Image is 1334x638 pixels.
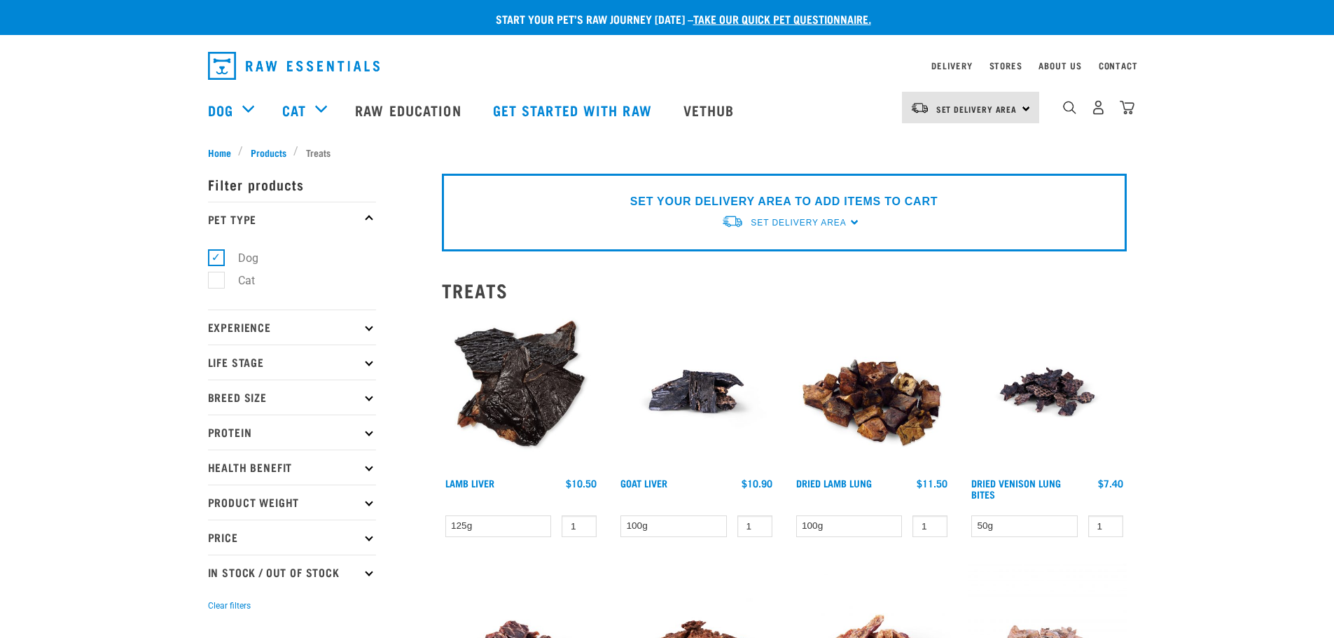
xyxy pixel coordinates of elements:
img: van-moving.png [721,214,744,229]
p: Experience [208,310,376,345]
a: Contact [1099,63,1138,68]
a: take our quick pet questionnaire. [693,15,871,22]
span: Products [251,145,286,160]
p: Health Benefit [208,450,376,485]
a: Dog [208,99,233,120]
label: Cat [216,272,260,289]
p: Protein [208,415,376,450]
p: Breed Size [208,380,376,415]
div: $11.50 [917,478,947,489]
h2: Treats [442,279,1127,301]
img: home-icon@2x.png [1120,100,1134,115]
div: $10.50 [566,478,597,489]
span: Home [208,145,231,160]
p: Filter products [208,167,376,202]
label: Dog [216,249,264,267]
img: Goat Liver [617,312,776,471]
p: Pet Type [208,202,376,237]
a: Dried Lamb Lung [796,480,872,485]
a: Stores [989,63,1022,68]
img: van-moving.png [910,102,929,114]
a: Dried Venison Lung Bites [971,480,1061,497]
p: Life Stage [208,345,376,380]
span: Set Delivery Area [751,218,846,228]
img: home-icon-1@2x.png [1063,101,1076,114]
input: 1 [562,515,597,537]
img: Raw Essentials Logo [208,52,380,80]
img: Pile Of Dried Lamb Lungs For Pets [793,312,952,471]
img: Venison Lung Bites [968,312,1127,471]
input: 1 [737,515,772,537]
p: Price [208,520,376,555]
p: SET YOUR DELIVERY AREA TO ADD ITEMS TO CART [630,193,938,210]
nav: dropdown navigation [197,46,1138,85]
nav: breadcrumbs [208,145,1127,160]
a: Products [243,145,293,160]
a: Get started with Raw [479,82,669,138]
a: Goat Liver [620,480,667,485]
a: Raw Education [341,82,478,138]
a: About Us [1038,63,1081,68]
input: 1 [1088,515,1123,537]
button: Clear filters [208,599,251,612]
a: Lamb Liver [445,480,494,485]
input: 1 [912,515,947,537]
a: Vethub [669,82,752,138]
p: Product Weight [208,485,376,520]
div: $7.40 [1098,478,1123,489]
p: In Stock / Out Of Stock [208,555,376,590]
a: Delivery [931,63,972,68]
img: user.png [1091,100,1106,115]
a: Home [208,145,239,160]
div: $10.90 [742,478,772,489]
span: Set Delivery Area [936,106,1017,111]
img: Beef Liver and Lamb Liver Treats [442,312,601,471]
a: Cat [282,99,306,120]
